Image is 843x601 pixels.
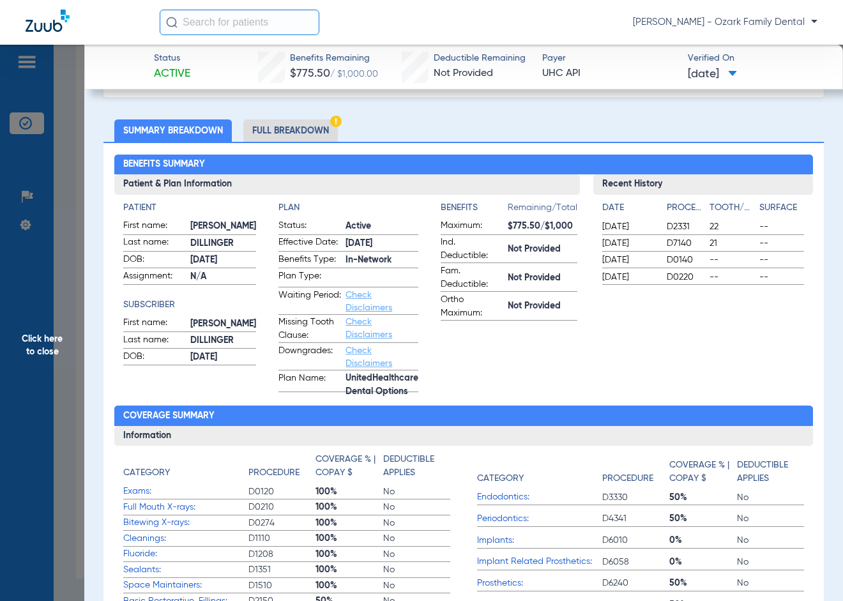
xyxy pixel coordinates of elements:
div: Chat Widget [779,540,843,601]
h3: Patient & Plan Information [114,174,580,195]
span: $775.50 [290,68,330,79]
span: -- [710,254,754,266]
h4: Coverage % | Copay $ [669,459,730,485]
span: Plan Type: [278,270,341,287]
span: [DATE] [602,254,656,266]
span: 0% [669,556,736,568]
app-breakdown-title: Procedure [248,453,315,484]
input: Search for patients [160,10,319,35]
span: 100% [315,485,383,498]
img: Hazard [330,116,342,127]
span: No [737,556,804,568]
img: Search Icon [166,17,178,28]
span: Endodontics: [477,491,602,504]
span: Remaining/Total [508,201,577,219]
h2: Coverage Summary [114,406,813,426]
h4: Deductible Applies [383,453,444,480]
span: Exams: [123,485,248,498]
span: [DATE] [190,351,256,364]
span: Bitewing X-rays: [123,516,248,529]
h4: Category [123,466,170,480]
span: [DATE] [602,271,656,284]
span: [DATE] [602,220,656,233]
span: DOB: [123,350,186,365]
span: Deductible Remaining [434,52,526,65]
app-breakdown-title: Surface [759,201,804,219]
span: Maximum: [441,219,503,234]
span: [DATE] [346,237,418,250]
span: Not Provided [508,243,577,256]
span: Verified On [688,52,823,65]
span: No [737,512,804,525]
span: Prosthetics: [477,577,602,590]
img: Zuub Logo [26,10,70,32]
h4: Tooth/Quad [710,201,754,215]
span: Payer [542,52,677,65]
span: Missing Tooth Clause: [278,316,341,342]
span: 100% [315,501,383,514]
h4: Procedure [248,466,300,480]
a: Check Disclaimers [346,317,392,339]
span: First name: [123,219,186,234]
span: D6010 [602,534,669,547]
app-breakdown-title: Category [477,453,602,490]
span: Last name: [123,333,186,349]
h4: Surface [759,201,804,215]
app-breakdown-title: Benefits [441,201,508,219]
span: 50% [669,512,736,525]
li: Full Breakdown [243,119,338,142]
span: D3330 [602,491,669,504]
span: Downgrades: [278,344,341,370]
h4: Category [477,472,524,485]
app-breakdown-title: Deductible Applies [383,453,450,484]
app-breakdown-title: Coverage % | Copay $ [669,453,736,490]
span: [DATE] [602,237,656,250]
span: DOB: [123,253,186,268]
a: Check Disclaimers [346,346,392,368]
h3: Information [114,426,813,446]
span: D1208 [248,548,315,561]
span: Fam. Deductible: [441,264,503,291]
h4: Subscriber [123,298,256,312]
span: -- [759,254,804,266]
span: D2331 [667,220,705,233]
app-breakdown-title: Procedure [667,201,705,219]
span: [PERSON_NAME] [190,220,256,233]
app-breakdown-title: Category [123,453,248,484]
span: N/A [190,270,256,284]
span: DILLINGER [190,334,256,347]
span: Active [346,220,418,233]
span: D4341 [602,512,669,525]
span: No [383,517,450,529]
h4: Plan [278,201,418,215]
span: Last name: [123,236,186,251]
span: D0274 [248,517,315,529]
h3: Recent History [593,174,813,195]
span: No [383,579,450,592]
span: D1110 [248,532,315,545]
span: No [383,485,450,498]
span: [DATE] [190,254,256,267]
span: D6058 [602,556,669,568]
span: Space Maintainers: [123,579,248,592]
span: No [383,563,450,576]
span: No [383,501,450,514]
app-breakdown-title: Tooth/Quad [710,201,754,219]
span: In-Network [346,254,418,267]
span: $775.50/$1,000 [508,220,577,233]
span: Plan Name: [278,372,341,392]
span: 100% [315,548,383,561]
span: No [737,577,804,590]
span: D6240 [602,577,669,590]
span: Sealants: [123,563,248,577]
span: 50% [669,491,736,504]
span: Periodontics: [477,512,602,526]
span: Active [154,66,190,82]
h4: Patient [123,201,256,215]
span: -- [759,271,804,284]
app-breakdown-title: Coverage % | Copay $ [315,453,383,484]
span: 22 [710,220,754,233]
h4: Deductible Applies [737,459,798,485]
span: Full Mouth X-rays: [123,501,248,514]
